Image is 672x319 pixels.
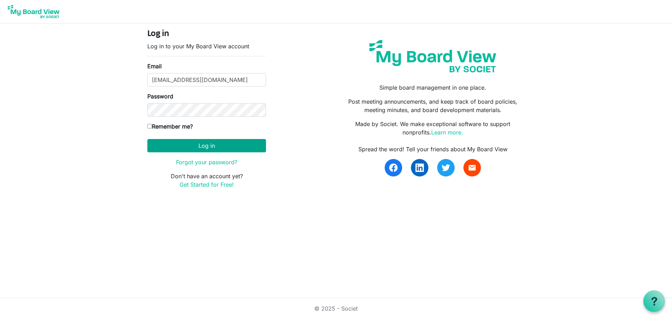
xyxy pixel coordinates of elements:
img: facebook.svg [389,164,398,172]
img: My Board View Logo [6,3,62,20]
label: Password [147,92,173,100]
a: Forgot your password? [176,159,237,166]
p: Post meeting announcements, and keep track of board policies, meeting minutes, and board developm... [341,97,525,114]
p: Don't have an account yet? [147,172,266,189]
a: © 2025 - Societ [314,305,358,312]
img: linkedin.svg [415,164,424,172]
span: email [468,164,476,172]
h4: Log in [147,29,266,39]
img: twitter.svg [442,164,450,172]
img: my-board-view-societ.svg [364,35,502,78]
input: Remember me? [147,124,152,129]
p: Log in to your My Board View account [147,42,266,50]
a: email [463,159,481,176]
button: Log in [147,139,266,152]
label: Remember me? [147,122,193,131]
a: Get Started for Free! [180,181,234,188]
label: Email [147,62,162,70]
p: Made by Societ. We make exceptional software to support nonprofits. [341,120,525,137]
div: Spread the word! Tell your friends about My Board View [341,145,525,153]
a: Learn more. [431,129,463,136]
p: Simple board management in one place. [341,83,525,92]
